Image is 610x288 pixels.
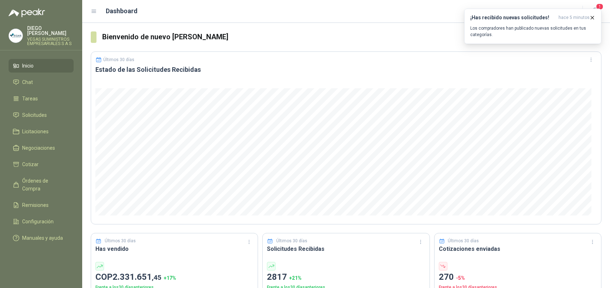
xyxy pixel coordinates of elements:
[9,141,74,155] a: Negociaciones
[22,218,54,225] span: Configuración
[22,144,55,152] span: Negociaciones
[113,272,162,282] span: 2.331.651
[95,270,253,284] p: COP
[448,238,479,244] p: Últimos 30 días
[289,275,302,281] span: + 21 %
[9,92,74,105] a: Tareas
[105,238,136,244] p: Últimos 30 días
[27,37,74,46] p: VEGAS SUMINISTROS EMPRESARIALES S A S
[267,244,425,253] h3: Solicitudes Recibidas
[22,201,49,209] span: Remisiones
[22,111,47,119] span: Solicitudes
[9,59,74,73] a: Inicio
[596,3,604,10] span: 1
[439,244,597,253] h3: Cotizaciones enviadas
[9,215,74,228] a: Configuración
[9,108,74,122] a: Solicitudes
[456,275,465,281] span: -5 %
[9,9,45,17] img: Logo peakr
[9,231,74,245] a: Manuales y ayuda
[470,25,595,38] p: Los compradores han publicado nuevas solicitudes en tus categorías.
[22,95,38,103] span: Tareas
[9,174,74,195] a: Órdenes de Compra
[22,177,67,193] span: Órdenes de Compra
[27,26,74,36] p: DIEGO [PERSON_NAME]
[276,238,307,244] p: Últimos 30 días
[95,65,597,74] h3: Estado de las Solicitudes Recibidas
[9,75,74,89] a: Chat
[102,31,601,43] h3: Bienvenido de nuevo [PERSON_NAME]
[9,198,74,212] a: Remisiones
[22,234,63,242] span: Manuales y ayuda
[470,15,556,21] h3: ¡Has recibido nuevas solicitudes!
[152,273,162,282] span: ,45
[464,9,601,44] button: ¡Has recibido nuevas solicitudes!hace 5 minutos Los compradores han publicado nuevas solicitudes ...
[22,62,34,70] span: Inicio
[164,275,176,281] span: + 17 %
[439,270,597,284] p: 270
[22,78,33,86] span: Chat
[106,6,138,16] h1: Dashboard
[9,125,74,138] a: Licitaciones
[589,5,601,18] button: 1
[9,158,74,171] a: Cotizar
[559,15,590,21] span: hace 5 minutos
[22,128,49,135] span: Licitaciones
[95,244,253,253] h3: Has vendido
[103,57,134,62] p: Últimos 30 días
[9,29,23,43] img: Company Logo
[267,270,425,284] p: 2817
[22,160,39,168] span: Cotizar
